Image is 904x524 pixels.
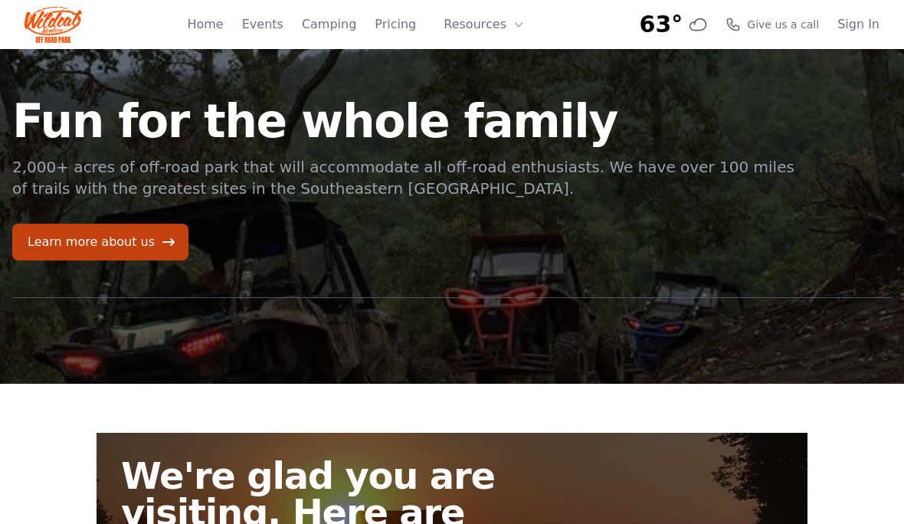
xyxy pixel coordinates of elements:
[12,98,797,144] h1: Fun for the whole family
[640,11,683,38] span: 63°
[837,15,879,34] a: Sign In
[725,17,819,32] a: Give us a call
[242,15,283,34] a: Events
[25,6,82,43] img: Wildcat Logo
[747,17,819,32] span: Give us a call
[302,15,356,34] a: Camping
[187,15,223,34] a: Home
[12,156,797,199] p: 2,000+ acres of off-road park that will accommodate all off-road enthusiasts. We have over 100 mi...
[434,9,534,40] button: Resources
[12,224,188,260] a: Learn more about us
[375,15,416,34] a: Pricing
